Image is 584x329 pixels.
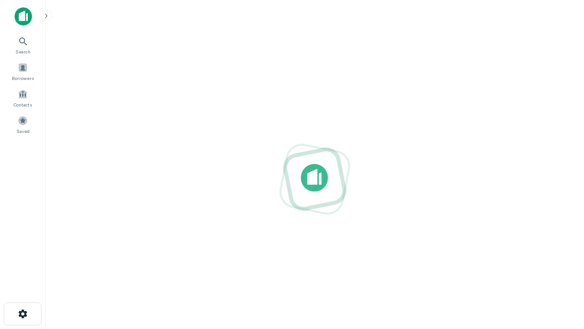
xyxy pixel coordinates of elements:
span: Contacts [14,101,32,108]
a: Saved [3,112,43,137]
a: Borrowers [3,59,43,84]
a: Contacts [3,85,43,110]
iframe: Chat Widget [538,256,584,300]
a: Search [3,32,43,57]
img: capitalize-icon.png [15,7,32,26]
span: Borrowers [12,74,34,82]
span: Saved [16,127,30,135]
span: Search [16,48,31,55]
